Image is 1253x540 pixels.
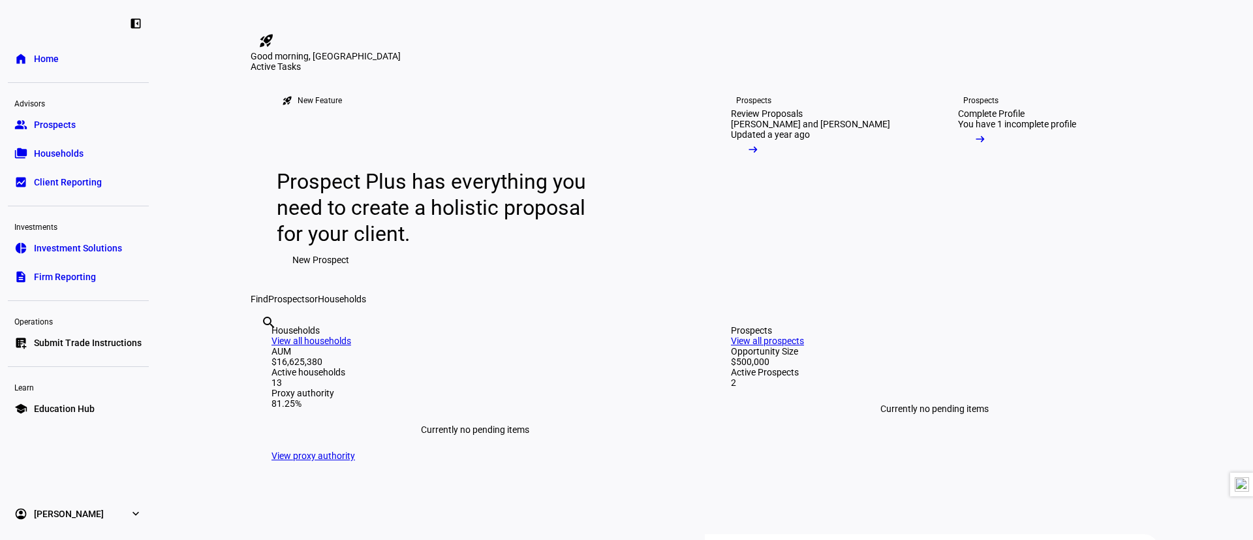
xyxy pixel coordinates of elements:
div: Advisors [8,93,149,112]
eth-mat-symbol: account_circle [14,507,27,520]
a: View all prospects [731,336,804,346]
span: Education Hub [34,402,95,415]
div: AUM [271,346,679,357]
mat-icon: search [261,315,277,330]
a: descriptionFirm Reporting [8,264,149,290]
span: Households [34,147,84,160]
span: New Prospect [292,247,349,273]
div: Updated a year ago [731,129,810,140]
span: Households [318,294,366,304]
eth-mat-symbol: folder_copy [14,147,27,160]
div: Prospects [731,325,1138,336]
div: $500,000 [731,357,1138,367]
span: [PERSON_NAME] [34,507,104,520]
div: Currently no pending items [731,388,1138,430]
div: Households [271,325,679,336]
div: Active Prospects [731,367,1138,377]
mat-icon: arrow_right_alt [747,143,760,156]
div: Complete Profile [958,108,1025,119]
div: [PERSON_NAME] and [PERSON_NAME] [731,119,890,129]
eth-mat-symbol: list_alt_add [14,336,27,349]
span: Prospects [34,118,76,131]
div: You have 1 incomplete profile [958,119,1076,129]
span: Submit Trade Instructions [34,336,142,349]
eth-mat-symbol: bid_landscape [14,176,27,189]
div: Review Proposals [731,108,803,119]
span: Client Reporting [34,176,102,189]
div: New Feature [298,95,342,106]
eth-mat-symbol: expand_more [129,507,142,520]
a: pie_chartInvestment Solutions [8,235,149,261]
div: Prospect Plus has everything you need to create a holistic proposal for your client. [277,168,598,247]
div: Find or [251,294,1159,304]
mat-icon: arrow_right_alt [974,133,987,146]
a: groupProspects [8,112,149,138]
div: Good morning, [GEOGRAPHIC_DATA] [251,51,1159,61]
a: View all households [271,336,351,346]
a: folder_copyHouseholds [8,140,149,167]
div: Learn [8,377,149,396]
span: Investment Solutions [34,242,122,255]
input: Enter name of prospect or household [261,332,264,348]
span: Home [34,52,59,65]
div: 2 [731,377,1138,388]
button: New Prospect [277,247,365,273]
eth-mat-symbol: home [14,52,27,65]
eth-mat-symbol: pie_chart [14,242,27,255]
div: 81.25% [271,398,679,409]
a: View proxy authority [271,451,355,461]
div: Operations [8,311,149,330]
div: 13 [271,377,679,388]
a: ProspectsReview Proposals[PERSON_NAME] and [PERSON_NAME]Updated a year ago [710,72,927,294]
eth-mat-symbol: left_panel_close [129,17,142,30]
mat-icon: rocket_launch [282,95,292,106]
div: Active households [271,367,679,377]
a: homeHome [8,46,149,72]
span: Firm Reporting [34,270,96,283]
div: Investments [8,217,149,235]
mat-icon: rocket_launch [258,33,274,48]
div: Prospects [736,95,771,106]
eth-mat-symbol: school [14,402,27,415]
div: $16,625,380 [271,357,679,367]
div: Currently no pending items [271,409,679,451]
div: Opportunity Size [731,346,1138,357]
eth-mat-symbol: description [14,270,27,283]
a: ProspectsComplete ProfileYou have 1 incomplete profile [937,72,1154,294]
div: Proxy authority [271,388,679,398]
div: Prospects [963,95,998,106]
eth-mat-symbol: group [14,118,27,131]
div: Active Tasks [251,61,1159,72]
a: bid_landscapeClient Reporting [8,169,149,195]
span: Prospects [268,294,309,304]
